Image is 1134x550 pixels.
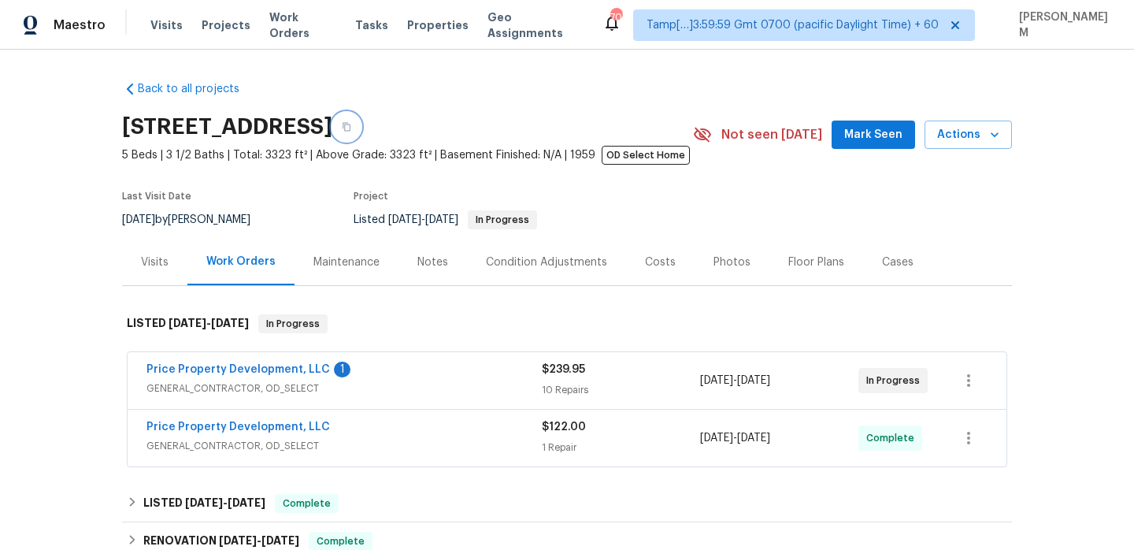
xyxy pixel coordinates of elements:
[206,254,276,269] div: Work Orders
[542,422,586,433] span: $122.00
[700,433,733,444] span: [DATE]
[700,430,770,446] span: -
[1013,9,1110,41] span: [PERSON_NAME] M
[150,17,183,33] span: Visits
[122,485,1012,522] div: LISTED [DATE]-[DATE]Complete
[310,533,371,549] span: Complete
[185,497,265,508] span: -
[354,214,537,225] span: Listed
[354,191,388,201] span: Project
[832,121,915,150] button: Mark Seen
[122,191,191,201] span: Last Visit Date
[313,255,380,270] div: Maintenance
[146,364,330,375] a: Price Property Development, LLC
[122,147,693,163] span: 5 Beds | 3 1/2 Baths | Total: 3323 ft² | Above Grade: 3323 ft² | Basement Finished: N/A | 1959
[645,255,676,270] div: Costs
[219,535,299,546] span: -
[228,497,265,508] span: [DATE]
[721,127,822,143] span: Not seen [DATE]
[146,438,542,454] span: GENERAL_CONTRACTOR, OD_SELECT
[54,17,106,33] span: Maestro
[925,121,1012,150] button: Actions
[122,119,332,135] h2: [STREET_ADDRESS]
[122,299,1012,349] div: LISTED [DATE]-[DATE]In Progress
[713,255,750,270] div: Photos
[202,17,250,33] span: Projects
[122,210,269,229] div: by [PERSON_NAME]
[542,364,585,375] span: $239.95
[334,362,350,377] div: 1
[700,375,733,386] span: [DATE]
[407,17,469,33] span: Properties
[610,9,621,25] div: 707
[261,535,299,546] span: [DATE]
[542,382,700,398] div: 10 Repairs
[866,430,921,446] span: Complete
[602,146,690,165] span: OD Select Home
[146,422,330,433] a: Price Property Development, LLC
[788,255,844,270] div: Floor Plans
[737,375,770,386] span: [DATE]
[487,9,584,41] span: Geo Assignments
[169,318,249,329] span: -
[260,316,326,332] span: In Progress
[542,440,700,455] div: 1 Repair
[425,214,458,225] span: [DATE]
[185,497,223,508] span: [DATE]
[866,373,926,388] span: In Progress
[417,255,448,270] div: Notes
[647,17,939,33] span: Tamp[…]3:59:59 Gmt 0700 (pacific Daylight Time) + 60
[219,535,257,546] span: [DATE]
[169,318,206,329] span: [DATE]
[469,215,535,225] span: In Progress
[737,433,770,444] span: [DATE]
[143,494,265,513] h6: LISTED
[844,125,902,145] span: Mark Seen
[146,381,542,396] span: GENERAL_CONTRACTOR, OD_SELECT
[211,318,249,329] span: [DATE]
[269,9,336,41] span: Work Orders
[882,255,913,270] div: Cases
[276,496,337,511] span: Complete
[937,125,999,145] span: Actions
[122,214,155,225] span: [DATE]
[388,214,421,225] span: [DATE]
[122,81,273,97] a: Back to all projects
[486,255,607,270] div: Condition Adjustments
[700,373,770,388] span: -
[141,255,169,270] div: Visits
[127,314,249,333] h6: LISTED
[355,20,388,31] span: Tasks
[388,214,458,225] span: -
